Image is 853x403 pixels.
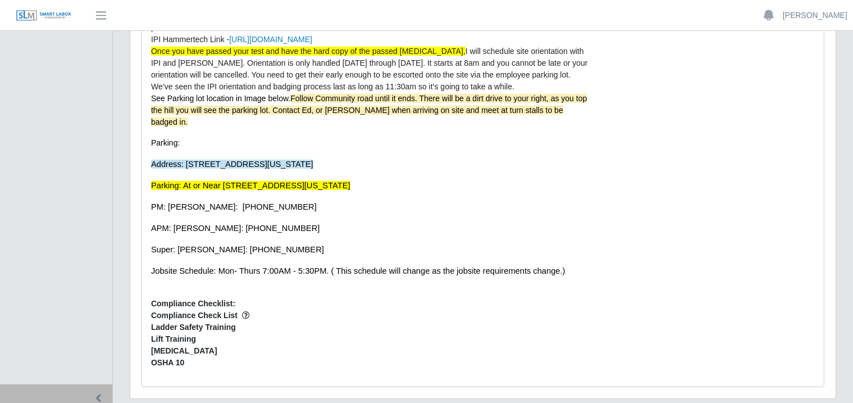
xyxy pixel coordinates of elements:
[151,345,588,357] span: [MEDICAL_DATA]
[151,245,324,254] span: Super: [PERSON_NAME]: [PHONE_NUMBER]
[151,160,313,169] span: Address: [STREET_ADDRESS][US_STATE]
[229,35,312,44] a: [URL][DOMAIN_NAME]
[16,10,72,22] img: SLM Logo
[151,224,320,233] span: APM: [PERSON_NAME]: [PHONE_NUMBER]
[151,94,587,126] span: Follow Community road until it ends. There will be a dirt drive to your right, as you top the hil...
[151,138,180,147] span: Parking:
[151,94,587,126] span: See Parking lot location in Image below.
[151,266,565,275] span: Jobsite Schedule: Mon- Thurs 7:00AM - 5:30PM. ( This schedule will change as the jobsite requirem...
[783,10,847,21] a: [PERSON_NAME]
[151,181,350,190] span: Parking: At or Near [STREET_ADDRESS][US_STATE]
[151,333,588,345] span: Lift Training
[151,310,588,322] span: Compliance Check List
[151,47,466,56] span: Once you have passed your test and have the hard copy of the passed [MEDICAL_DATA],
[151,202,317,211] span: PM: [PERSON_NAME]: [PHONE_NUMBER]
[151,299,235,308] b: Compliance Checklist:
[151,322,588,333] span: Ladder Safety Training
[151,357,588,369] span: OSHA 10
[151,35,312,44] span: IPI Hammertech Link -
